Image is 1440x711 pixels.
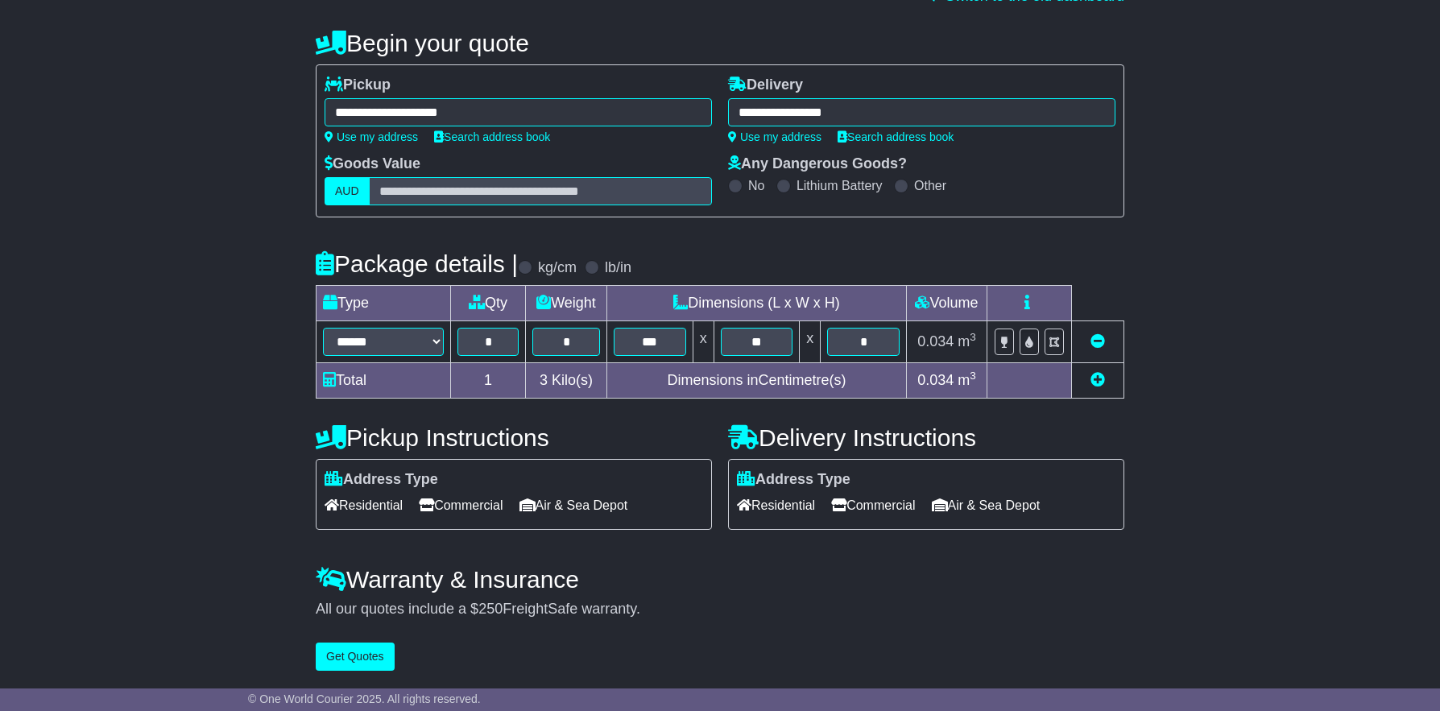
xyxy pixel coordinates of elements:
[317,286,451,321] td: Type
[526,363,607,399] td: Kilo(s)
[317,363,451,399] td: Total
[325,471,438,489] label: Address Type
[605,259,631,277] label: lb/in
[325,155,420,173] label: Goods Value
[316,250,518,277] h4: Package details |
[917,333,954,349] span: 0.034
[737,471,850,489] label: Address Type
[451,286,526,321] td: Qty
[1090,333,1105,349] a: Remove this item
[325,493,403,518] span: Residential
[958,372,976,388] span: m
[606,363,906,399] td: Dimensions in Centimetre(s)
[728,130,821,143] a: Use my address
[538,259,577,277] label: kg/cm
[248,692,481,705] span: © One World Courier 2025. All rights reserved.
[970,331,976,343] sup: 3
[478,601,503,617] span: 250
[606,286,906,321] td: Dimensions (L x W x H)
[906,286,987,321] td: Volume
[316,643,395,671] button: Get Quotes
[325,130,418,143] a: Use my address
[917,372,954,388] span: 0.034
[316,566,1124,593] h4: Warranty & Insurance
[316,601,1124,618] div: All our quotes include a $ FreightSafe warranty.
[728,76,803,94] label: Delivery
[728,155,907,173] label: Any Dangerous Goods?
[325,177,370,205] label: AUD
[540,372,548,388] span: 3
[958,333,976,349] span: m
[693,321,714,363] td: x
[728,424,1124,451] h4: Delivery Instructions
[932,493,1041,518] span: Air & Sea Depot
[451,363,526,399] td: 1
[316,30,1124,56] h4: Begin your quote
[800,321,821,363] td: x
[970,370,976,382] sup: 3
[526,286,607,321] td: Weight
[434,130,550,143] a: Search address book
[419,493,503,518] span: Commercial
[519,493,628,518] span: Air & Sea Depot
[831,493,915,518] span: Commercial
[914,178,946,193] label: Other
[797,178,883,193] label: Lithium Battery
[748,178,764,193] label: No
[1090,372,1105,388] a: Add new item
[325,76,391,94] label: Pickup
[737,493,815,518] span: Residential
[838,130,954,143] a: Search address book
[316,424,712,451] h4: Pickup Instructions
